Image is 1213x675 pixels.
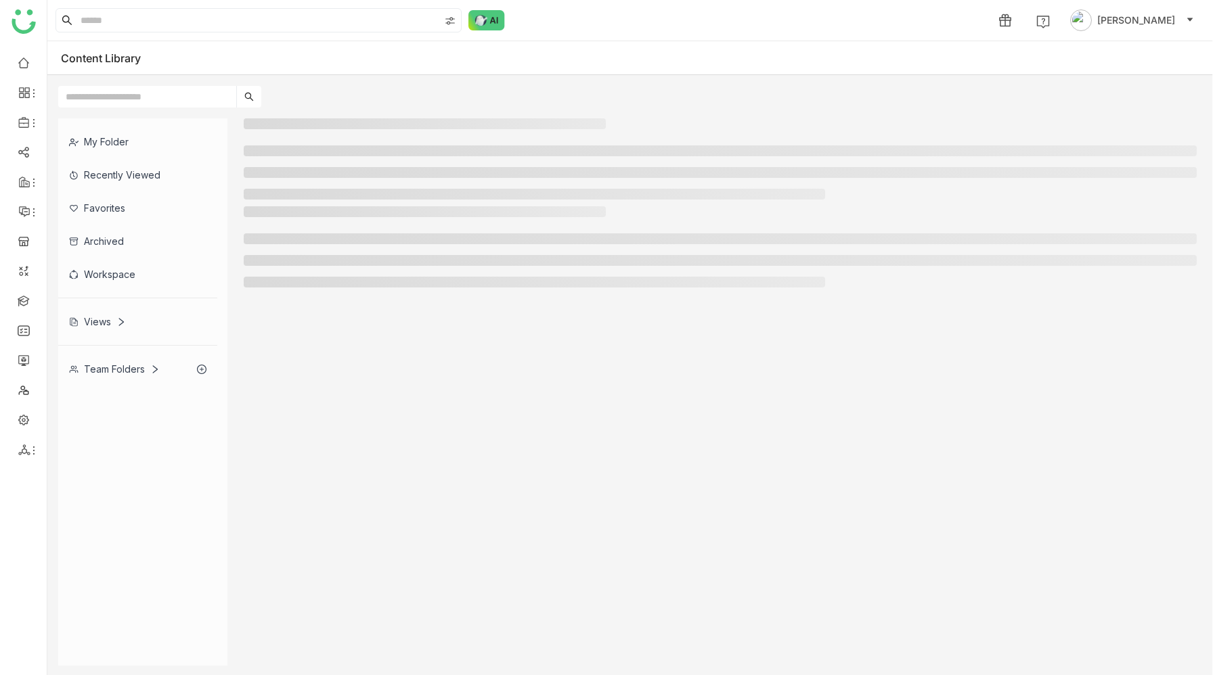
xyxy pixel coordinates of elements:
[69,316,126,327] div: Views
[58,158,217,191] div: Recently Viewed
[445,16,456,26] img: search-type.svg
[1036,15,1050,28] img: help.svg
[69,363,160,375] div: Team Folders
[12,9,36,34] img: logo
[58,125,217,158] div: My Folder
[1097,13,1175,28] span: [PERSON_NAME]
[1070,9,1092,31] img: avatar
[61,51,161,65] div: Content Library
[1067,9,1197,31] button: [PERSON_NAME]
[468,10,505,30] img: ask-buddy-normal.svg
[58,225,217,258] div: Archived
[58,258,217,291] div: Workspace
[58,191,217,225] div: Favorites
